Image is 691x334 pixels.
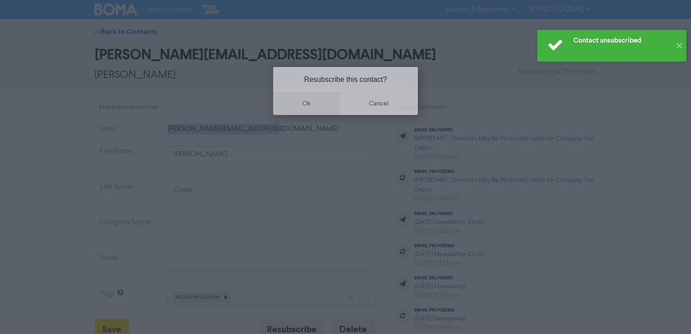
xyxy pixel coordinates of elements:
[273,92,340,115] button: ok
[573,36,671,45] div: Contact unsubscribed
[273,67,418,92] div: Resubscribe this contact?
[340,92,418,115] button: cancel
[646,291,691,334] iframe: Chat Widget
